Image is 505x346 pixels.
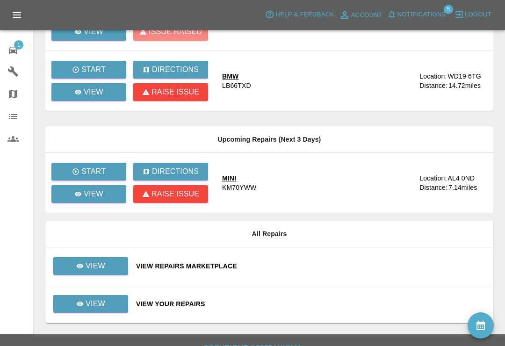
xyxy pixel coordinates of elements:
[136,299,486,309] a: View Your Repairs
[84,86,103,98] p: View
[136,261,486,271] a: View Repairs Marketplace
[51,83,126,101] a: View
[448,183,486,192] div: 7.14 miles
[351,10,382,21] span: Account
[448,81,486,90] div: 14.72 miles
[6,4,28,26] button: Open drawer
[397,9,446,20] span: Notifications
[447,72,481,81] div: WD19 6TG
[222,173,412,192] a: MINIKM70YWW
[444,5,453,14] span: 5
[51,163,126,180] button: Start
[53,300,129,307] a: View
[152,166,199,177] p: Directions
[275,9,334,20] span: Help & Feedback
[452,7,494,22] button: Logout
[51,185,126,203] a: View
[133,83,208,101] button: Raise issue
[152,64,199,75] p: Directions
[45,126,493,153] th: Upcoming Repairs (Next 3 Days)
[222,72,251,81] div: BMW
[419,72,486,90] a: Location:WD19 6TGDistance:14.72miles
[419,173,447,183] div: Location:
[53,262,129,269] a: View
[51,61,126,79] button: Start
[468,312,494,339] button: availability
[133,61,208,79] button: Directions
[151,188,199,200] p: Raise issue
[419,81,447,90] div: Distance:
[222,81,251,90] div: LB66TXD
[84,188,103,200] p: View
[263,7,336,22] button: Help & Feedback
[337,7,385,22] a: Account
[419,183,447,192] div: Distance:
[465,9,491,20] span: Logout
[419,72,447,81] div: Location:
[385,7,448,22] button: Notifications
[222,173,256,183] div: MINI
[45,221,493,247] th: All Repairs
[53,295,128,313] a: View
[151,86,199,98] p: Raise issue
[84,26,103,37] p: View
[447,173,475,183] div: AL4 0ND
[81,64,106,75] p: Start
[133,163,208,180] button: Directions
[14,40,23,50] span: 1
[419,173,486,192] a: Location:AL4 0NDDistance:7.14miles
[133,185,208,203] button: Raise issue
[86,298,105,310] p: View
[81,166,106,177] p: Start
[222,72,412,90] a: BMWLB66TXD
[53,257,128,275] a: View
[86,260,105,272] p: View
[222,183,256,192] div: KM70YWW
[51,23,126,41] a: View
